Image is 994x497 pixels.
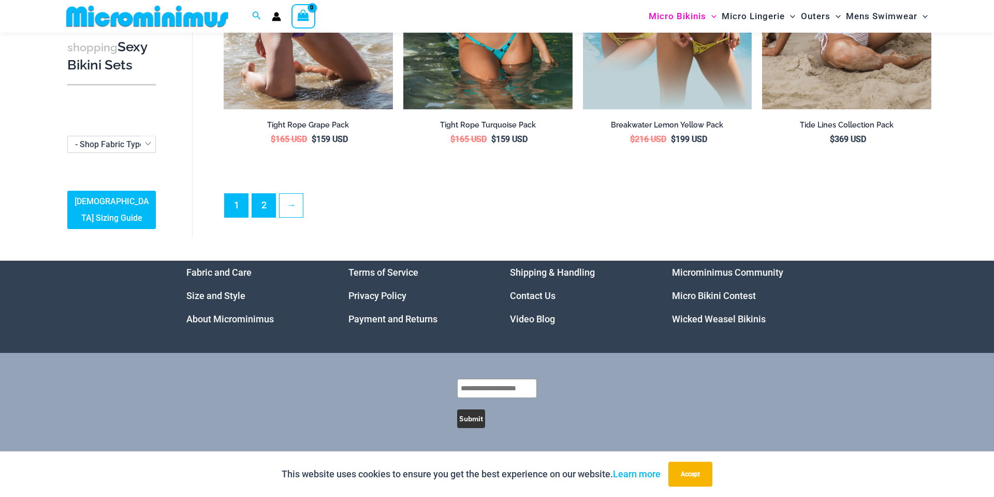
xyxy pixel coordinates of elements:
a: Microminimus Community [672,267,783,278]
span: Menu Toggle [830,3,841,30]
aside: Footer Widget 2 [348,261,485,331]
span: Micro Bikinis [649,3,706,30]
bdi: 159 USD [312,134,348,144]
h2: Breakwater Lemon Yellow Pack [583,120,752,130]
span: $ [491,134,496,144]
span: $ [271,134,275,144]
a: Tight Rope Grape Pack [224,120,393,134]
a: Micro LingerieMenu ToggleMenu Toggle [719,3,798,30]
h2: Tide Lines Collection Pack [762,120,931,130]
a: Tide Lines Collection Pack [762,120,931,134]
a: Shipping & Handling [510,267,595,278]
a: Account icon link [272,12,281,21]
bdi: 165 USD [271,134,307,144]
a: Wicked Weasel Bikinis [672,314,766,324]
a: OutersMenu ToggleMenu Toggle [798,3,843,30]
nav: Product Pagination [224,193,931,223]
bdi: 199 USD [671,134,707,144]
h2: Tight Rope Grape Pack [224,120,393,130]
button: Submit [457,409,485,428]
span: $ [450,134,455,144]
span: Outers [801,3,830,30]
a: Contact Us [510,290,556,301]
h3: Sexy Bikini Sets [67,38,156,74]
a: Mens SwimwearMenu ToggleMenu Toggle [843,3,930,30]
button: Accept [668,462,712,487]
a: Video Blog [510,314,555,324]
a: Size and Style [186,290,245,301]
nav: Menu [672,261,808,331]
a: Payment and Returns [348,314,437,324]
nav: Menu [348,261,485,331]
aside: Footer Widget 1 [186,261,323,331]
span: - Shop Fabric Type [67,136,156,153]
a: Terms of Service [348,267,418,278]
span: Mens Swimwear [846,3,917,30]
a: Micro BikinisMenu ToggleMenu Toggle [646,3,719,30]
span: Micro Lingerie [722,3,785,30]
a: [DEMOGRAPHIC_DATA] Sizing Guide [67,191,156,230]
bdi: 159 USD [491,134,528,144]
a: About Microminimus [186,314,274,324]
span: - Shop Fabric Type [75,139,144,149]
span: $ [830,134,835,144]
a: Tight Rope Turquoise Pack [403,120,573,134]
span: $ [312,134,316,144]
a: Privacy Policy [348,290,406,301]
nav: Menu [186,261,323,331]
bdi: 165 USD [450,134,487,144]
aside: Footer Widget 3 [510,261,646,331]
a: Fabric and Care [186,267,252,278]
p: This website uses cookies to ensure you get the best experience on our website. [282,466,661,482]
span: Menu Toggle [706,3,717,30]
a: Search icon link [252,10,261,23]
span: Menu Toggle [785,3,795,30]
a: → [280,194,303,217]
a: Page 2 [252,194,275,217]
bdi: 369 USD [830,134,866,144]
a: Micro Bikini Contest [672,290,756,301]
span: - Shop Fabric Type [68,136,155,152]
span: $ [630,134,635,144]
span: Page 1 [225,194,248,217]
nav: Site Navigation [645,2,932,31]
a: Breakwater Lemon Yellow Pack [583,120,752,134]
nav: Menu [510,261,646,331]
span: shopping [67,41,118,54]
img: MM SHOP LOGO FLAT [62,5,232,28]
h2: Tight Rope Turquoise Pack [403,120,573,130]
a: Learn more [613,468,661,479]
span: $ [671,134,676,144]
a: View Shopping Cart, empty [291,4,315,28]
bdi: 216 USD [630,134,666,144]
span: Menu Toggle [917,3,928,30]
aside: Footer Widget 4 [672,261,808,331]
